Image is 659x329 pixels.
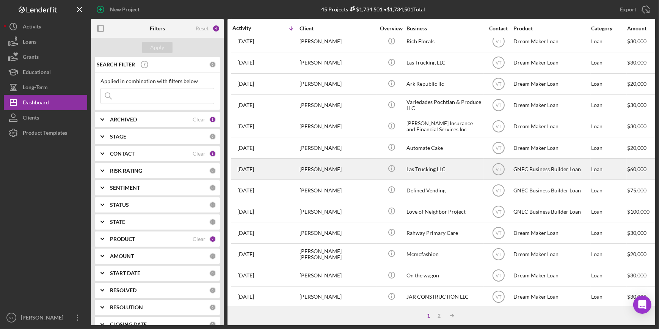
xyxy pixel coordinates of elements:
[513,138,589,158] div: Dream Maker Loan
[496,60,502,66] text: VT
[110,287,137,293] b: RESOLVED
[110,270,140,276] b: START DATE
[591,223,626,243] div: Loan
[209,201,216,208] div: 0
[406,180,482,200] div: Defined Vending
[406,159,482,179] div: Las Trucking LLC
[513,53,589,73] div: Dream Maker Loan
[193,236,206,242] div: Clear
[591,180,626,200] div: Loan
[4,110,87,125] button: Clients
[110,151,135,157] b: CONTACT
[23,65,51,82] div: Educational
[300,201,375,222] div: [PERSON_NAME]
[513,223,589,243] div: Dream Maker Loan
[627,230,646,236] span: $30,000
[209,133,216,140] div: 0
[513,244,589,264] div: Dream Maker Loan
[513,74,589,94] div: Dream Maker Loan
[496,39,502,44] text: VT
[209,219,216,225] div: 0
[237,38,254,44] time: 2025-09-09 03:45
[4,125,87,140] a: Product Templates
[19,310,68,327] div: [PERSON_NAME]
[4,95,87,110] button: Dashboard
[23,125,67,142] div: Product Templates
[620,2,636,17] div: Export
[496,145,502,151] text: VT
[300,116,375,137] div: [PERSON_NAME]
[627,293,646,300] span: $30,000
[4,80,87,95] button: Long-Term
[348,6,383,13] div: $1,734,501
[496,188,502,193] text: VT
[496,82,502,87] text: VT
[110,253,134,259] b: AMOUNT
[300,244,375,264] div: [PERSON_NAME] [PERSON_NAME]
[627,272,646,279] span: $30,000
[110,219,125,225] b: STATE
[300,31,375,52] div: [PERSON_NAME]
[23,80,48,97] div: Long-Term
[100,78,214,84] div: Applied in combination with filters below
[513,266,589,286] div: Dream Maker Loan
[209,184,216,191] div: 0
[97,61,135,68] b: SEARCH FILTER
[627,38,646,44] span: $30,000
[237,81,254,87] time: 2025-09-07 00:23
[627,145,646,151] span: $20,000
[300,95,375,115] div: [PERSON_NAME]
[209,253,216,260] div: 0
[377,25,406,31] div: Overview
[196,25,209,31] div: Reset
[4,19,87,34] button: Activity
[91,2,147,17] button: New Project
[151,42,165,53] div: Apply
[23,95,49,112] div: Dashboard
[110,321,147,327] b: CLOSING DATE
[232,25,266,31] div: Activity
[591,31,626,52] div: Loan
[209,167,216,174] div: 0
[110,116,137,123] b: ARCHIVED
[209,287,216,294] div: 0
[627,251,646,257] span: $20,000
[142,42,173,53] button: Apply
[300,53,375,73] div: [PERSON_NAME]
[237,187,254,194] time: 2025-09-02 00:27
[496,252,502,257] text: VT
[627,208,650,215] span: $100,000
[406,53,482,73] div: Las Trucking LLC
[237,294,254,300] time: 2025-08-29 16:02
[193,151,206,157] div: Clear
[209,270,216,277] div: 0
[627,80,646,87] span: $20,000
[300,180,375,200] div: [PERSON_NAME]
[591,95,626,115] div: Loan
[496,273,502,279] text: VT
[300,223,375,243] div: [PERSON_NAME]
[612,2,655,17] button: Export
[627,187,646,194] span: $75,000
[193,116,206,123] div: Clear
[237,272,254,279] time: 2025-08-29 18:32
[300,74,375,94] div: [PERSON_NAME]
[496,209,502,214] text: VT
[591,138,626,158] div: Loan
[423,313,434,319] div: 1
[23,19,41,36] div: Activity
[209,150,216,157] div: 1
[513,287,589,307] div: Dream Maker Loan
[209,304,216,311] div: 0
[406,201,482,222] div: Love of Neighbor Project
[209,321,216,328] div: 0
[237,209,254,215] time: 2025-09-01 11:51
[4,65,87,80] button: Educational
[591,74,626,94] div: Loan
[406,116,482,137] div: [PERSON_NAME] Insurance and Financial Services Inc
[484,25,513,31] div: Contact
[406,74,482,94] div: Ark Republic llc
